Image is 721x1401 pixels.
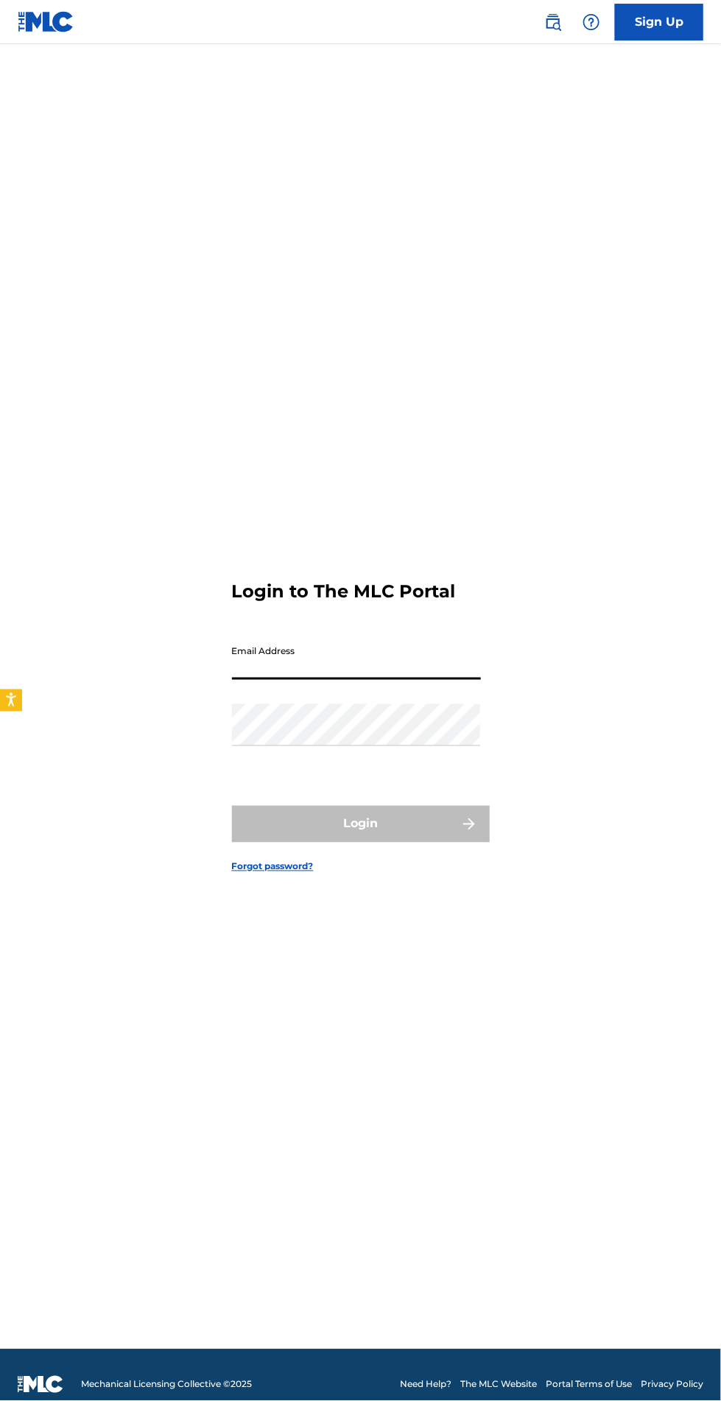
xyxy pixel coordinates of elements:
[18,1376,63,1394] img: logo
[460,1378,537,1391] a: The MLC Website
[81,1378,252,1391] span: Mechanical Licensing Collective © 2025
[615,4,703,41] a: Sign Up
[583,13,600,31] img: help
[232,580,456,603] h3: Login to The MLC Portal
[647,1330,721,1401] iframe: Chat Widget
[400,1378,451,1391] a: Need Help?
[641,1378,703,1391] a: Privacy Policy
[577,7,606,37] div: Help
[544,13,562,31] img: search
[538,7,568,37] a: Public Search
[18,11,74,32] img: MLC Logo
[546,1378,632,1391] a: Portal Terms of Use
[232,860,314,874] a: Forgot password?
